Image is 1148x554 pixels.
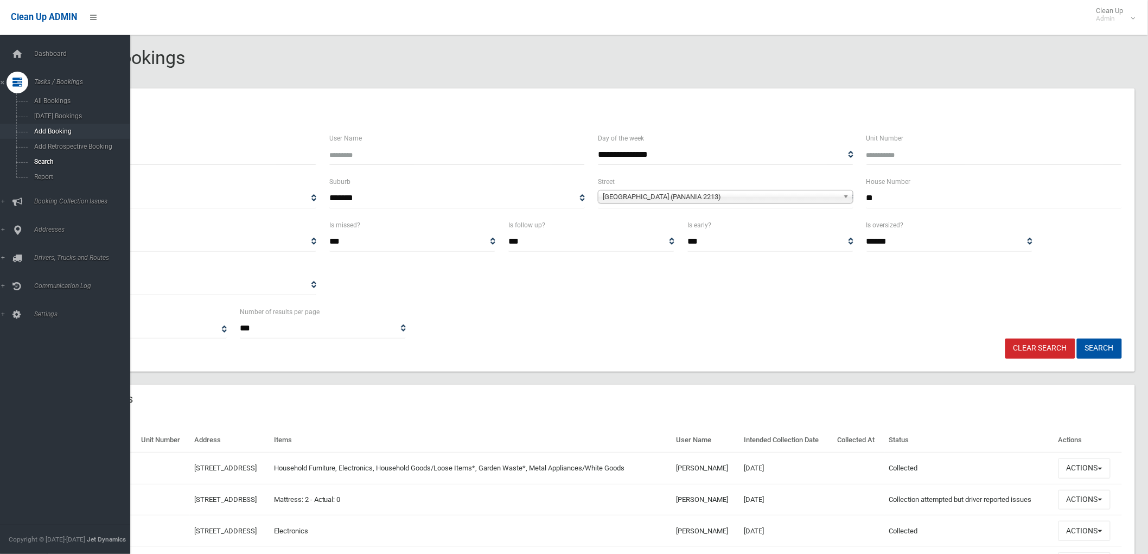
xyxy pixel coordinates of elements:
a: [STREET_ADDRESS] [194,527,257,535]
button: Actions [1058,459,1111,479]
label: Street [598,176,615,188]
label: Is early? [687,219,711,231]
span: Dashboard [31,50,139,58]
th: Intended Collection Date [739,428,833,453]
label: Is oversized? [866,219,904,231]
td: [DATE] [739,453,833,484]
span: Add Booking [31,128,130,135]
td: Household Furniture, Electronics, Household Goods/Loose Items*, Garden Waste*, Metal Appliances/W... [270,453,672,484]
span: Addresses [31,226,139,233]
th: Unit Number [137,428,190,453]
label: Number of results per page [240,306,320,318]
span: [DATE] Bookings [31,112,130,120]
label: Suburb [329,176,350,188]
td: [DATE] [739,515,833,547]
th: Status [885,428,1054,453]
small: Admin [1096,15,1124,23]
td: [PERSON_NAME] [672,484,739,515]
span: Booking Collection Issues [31,198,139,205]
td: Mattress: 2 - Actual: 0 [270,484,672,515]
span: Search [31,158,130,165]
td: Collected [885,453,1054,484]
th: User Name [672,428,739,453]
span: [GEOGRAPHIC_DATA] (PANANIA 2213) [603,190,839,203]
label: User Name [329,132,362,144]
th: Items [270,428,672,453]
label: Day of the week [598,132,644,144]
a: Clear Search [1005,339,1075,359]
td: [PERSON_NAME] [672,515,739,547]
td: Electronics [270,515,672,547]
span: Copyright © [DATE]-[DATE] [9,536,85,543]
button: Search [1077,339,1122,359]
span: Add Retrospective Booking [31,143,130,150]
th: Collected At [833,428,885,453]
span: Drivers, Trucks and Routes [31,254,139,262]
span: Clean Up [1091,7,1134,23]
label: Is follow up? [508,219,545,231]
span: Communication Log [31,282,139,290]
span: Tasks / Bookings [31,78,139,86]
td: [DATE] [739,484,833,515]
span: Settings [31,310,139,318]
span: Report [31,173,130,181]
a: [STREET_ADDRESS] [194,464,257,472]
label: Unit Number [866,132,904,144]
td: Collected [885,515,1054,547]
td: [PERSON_NAME] [672,453,739,484]
button: Actions [1058,521,1111,541]
th: Address [190,428,270,453]
span: All Bookings [31,97,130,105]
label: Is missed? [329,219,360,231]
td: Collection attempted but driver reported issues [885,484,1054,515]
a: [STREET_ADDRESS] [194,495,257,504]
label: House Number [866,176,911,188]
strong: Jet Dynamics [87,536,126,543]
th: Actions [1054,428,1122,453]
span: Clean Up ADMIN [11,12,77,22]
button: Actions [1058,490,1111,510]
